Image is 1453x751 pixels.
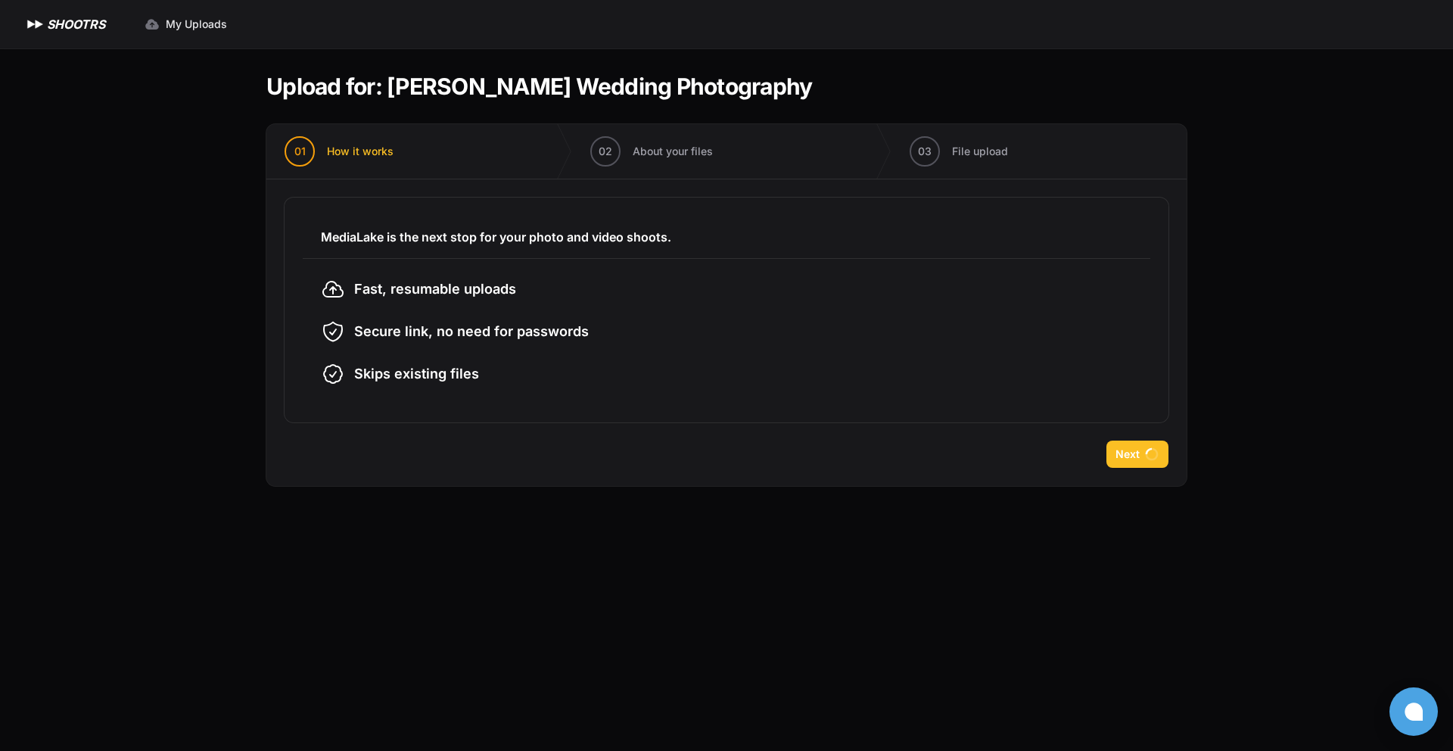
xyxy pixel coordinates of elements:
[47,15,105,33] h1: SHOOTRS
[321,228,1132,246] h3: MediaLake is the next stop for your photo and video shoots.
[1115,447,1140,462] span: Next
[354,279,516,300] span: Fast, resumable uploads
[266,124,412,179] button: 01 How it works
[24,15,47,33] img: SHOOTRS
[327,144,394,159] span: How it works
[891,124,1026,179] button: 03 File upload
[266,73,812,100] h1: Upload for: [PERSON_NAME] Wedding Photography
[952,144,1008,159] span: File upload
[294,144,306,159] span: 01
[166,17,227,32] span: My Uploads
[918,144,932,159] span: 03
[633,144,713,159] span: About your files
[572,124,731,179] button: 02 About your files
[135,11,236,38] a: My Uploads
[354,321,589,342] span: Secure link, no need for passwords
[24,15,105,33] a: SHOOTRS SHOOTRS
[1389,687,1438,736] button: Open chat window
[599,144,612,159] span: 02
[354,363,479,385] span: Skips existing files
[1106,441,1168,468] button: Next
